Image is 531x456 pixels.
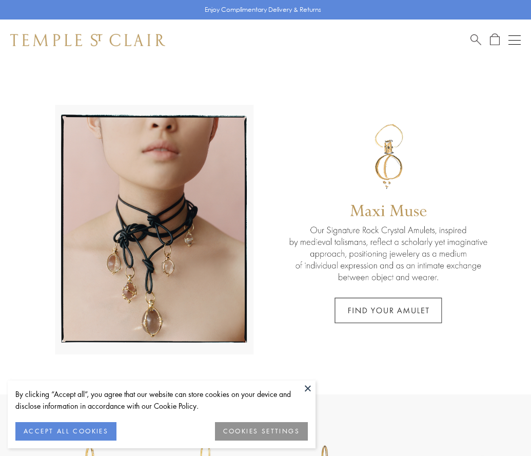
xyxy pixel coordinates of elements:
button: Open navigation [508,34,521,46]
a: Search [470,33,481,46]
a: Open Shopping Bag [490,33,500,46]
button: ACCEPT ALL COOKIES [15,422,116,441]
img: Temple St. Clair [10,34,165,46]
div: By clicking “Accept all”, you agree that our website can store cookies on your device and disclos... [15,388,308,412]
button: COOKIES SETTINGS [215,422,308,441]
p: Enjoy Complimentary Delivery & Returns [205,5,321,15]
